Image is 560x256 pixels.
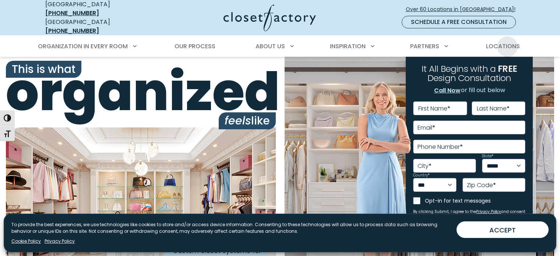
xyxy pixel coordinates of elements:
label: City [418,163,432,169]
span: Design Consultation [427,72,511,84]
div: [GEOGRAPHIC_DATA] [45,18,152,35]
small: By clicking Submit, I agree to the and consent to receive marketing emails from Closet Factory. [413,210,525,218]
a: Privacy Policy [45,238,75,245]
span: Organization in Every Room [38,42,128,50]
span: Locations [486,42,520,50]
span: Partners [410,42,439,50]
label: Opt-in for text messages [425,197,525,204]
span: organized [6,66,276,118]
nav: Primary Menu [33,36,528,57]
label: Email [418,125,435,131]
span: FREE [498,63,517,75]
a: Call Now [434,86,461,95]
label: Country [413,173,430,177]
button: ACCEPT [457,221,549,238]
a: Cookie Policy [11,238,41,245]
span: Over 60 Locations in [GEOGRAPHIC_DATA]! [406,6,521,13]
span: About Us [256,42,285,50]
i: feels [225,113,251,129]
a: [PHONE_NUMBER] [45,9,99,17]
label: Phone Number [418,144,463,150]
a: Over 60 Locations in [GEOGRAPHIC_DATA]! [405,3,522,16]
label: Zip Code [467,182,496,188]
label: First Name [418,106,450,112]
label: Last Name [477,106,510,112]
img: Closet Factory Logo [223,4,316,31]
p: or fill out below [434,86,505,95]
span: Our Process [175,42,215,50]
a: Privacy Policy [476,209,501,214]
a: Schedule a Free Consultation [402,16,516,28]
span: like [219,112,276,129]
a: [PHONE_NUMBER] [45,27,99,35]
p: To provide the best experiences, we use technologies like cookies to store and/or access device i... [11,221,451,235]
span: It All Begins with a [422,63,496,75]
span: Inspiration [330,42,366,50]
label: State [482,154,493,158]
